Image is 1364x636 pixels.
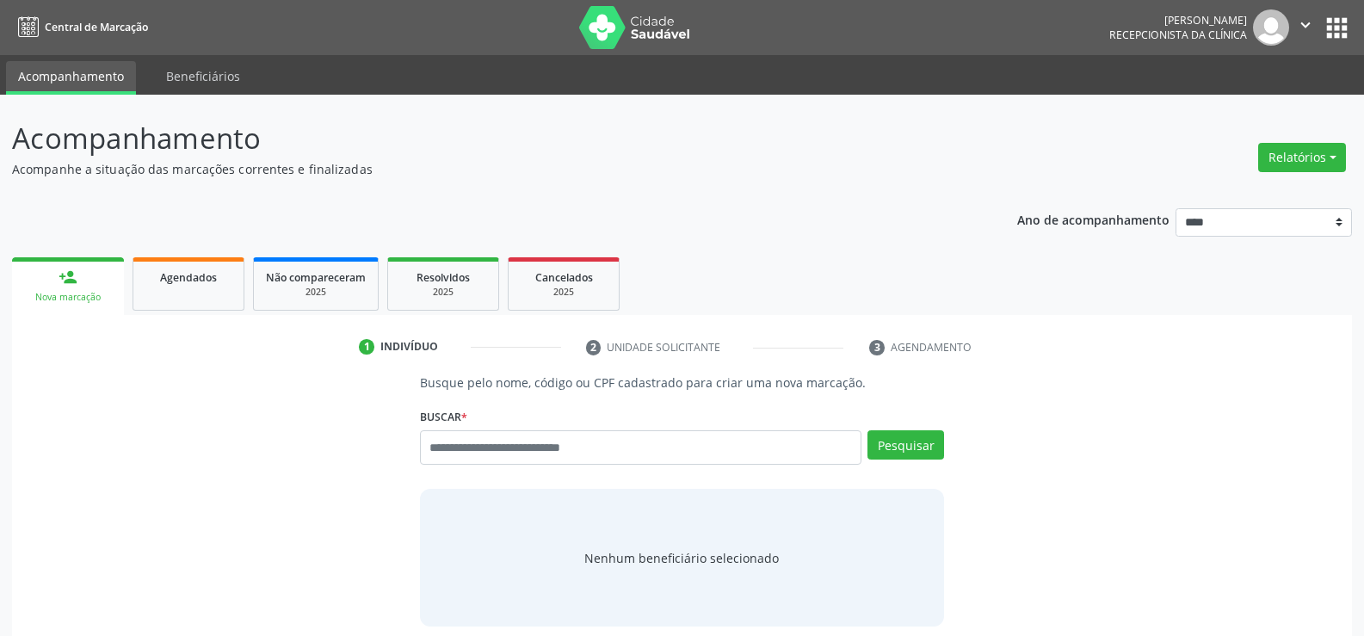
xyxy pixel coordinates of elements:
[521,286,607,299] div: 2025
[1253,9,1289,46] img: img
[6,61,136,95] a: Acompanhamento
[1109,13,1247,28] div: [PERSON_NAME]
[266,270,366,285] span: Não compareceram
[1109,28,1247,42] span: Recepcionista da clínica
[420,374,944,392] p: Busque pelo nome, código ou CPF cadastrado para criar uma nova marcação.
[12,117,950,160] p: Acompanhamento
[535,270,593,285] span: Cancelados
[160,270,217,285] span: Agendados
[1017,208,1170,230] p: Ano de acompanhamento
[1322,13,1352,43] button: apps
[1289,9,1322,46] button: 
[45,20,148,34] span: Central de Marcação
[380,339,438,355] div: Indivíduo
[400,286,486,299] div: 2025
[24,291,112,304] div: Nova marcação
[154,61,252,91] a: Beneficiários
[417,270,470,285] span: Resolvidos
[1258,143,1346,172] button: Relatórios
[1296,15,1315,34] i: 
[12,13,148,41] a: Central de Marcação
[266,286,366,299] div: 2025
[584,549,779,567] span: Nenhum beneficiário selecionado
[359,339,374,355] div: 1
[867,430,944,460] button: Pesquisar
[59,268,77,287] div: person_add
[420,404,467,430] label: Buscar
[12,160,950,178] p: Acompanhe a situação das marcações correntes e finalizadas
